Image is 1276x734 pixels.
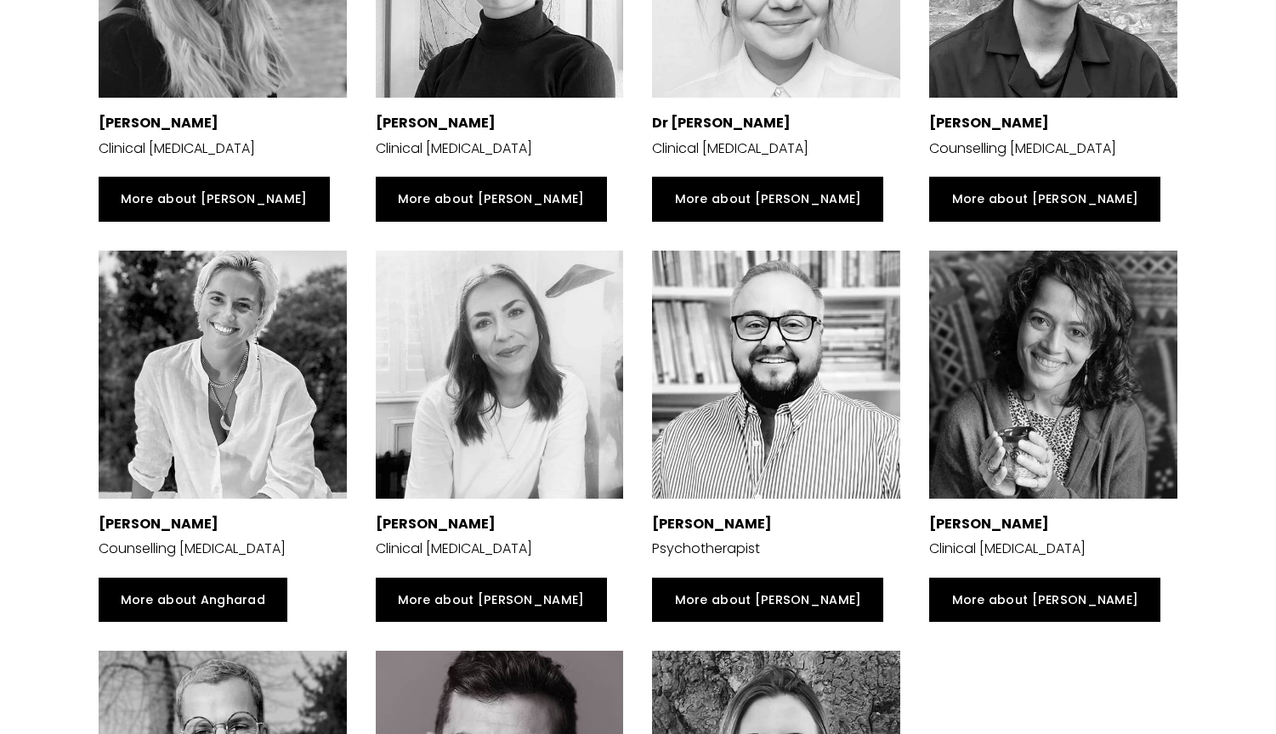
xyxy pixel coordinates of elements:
p: [PERSON_NAME] [99,111,347,136]
p: [PERSON_NAME] [376,512,624,537]
p: [PERSON_NAME] [99,512,347,537]
a: More about [PERSON_NAME] [99,177,330,221]
p: Clinical [MEDICAL_DATA] [99,137,347,161]
a: More about [PERSON_NAME] [376,578,607,622]
p: Clinical [MEDICAL_DATA] [376,537,624,562]
p: Dr [PERSON_NAME] [652,111,900,136]
p: [PERSON_NAME] [652,512,900,537]
p: Counselling [MEDICAL_DATA] [929,137,1177,161]
a: More about [PERSON_NAME] [929,578,1160,622]
a: More about [PERSON_NAME] [929,177,1160,221]
p: Clinical [MEDICAL_DATA] [376,137,624,161]
strong: [PERSON_NAME] [929,514,1049,534]
p: Clinical [MEDICAL_DATA] [652,137,900,161]
p: [PERSON_NAME] [929,111,1177,136]
a: More about [PERSON_NAME] [652,578,883,622]
p: [PERSON_NAME] [376,111,624,136]
p: Psychotherapist [652,537,900,562]
a: More about [PERSON_NAME] [376,177,607,221]
a: More about Angharad [99,578,288,622]
a: More about [PERSON_NAME] [652,177,883,221]
p: Clinical [MEDICAL_DATA] [929,537,1177,562]
p: Counselling [MEDICAL_DATA] [99,537,347,562]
